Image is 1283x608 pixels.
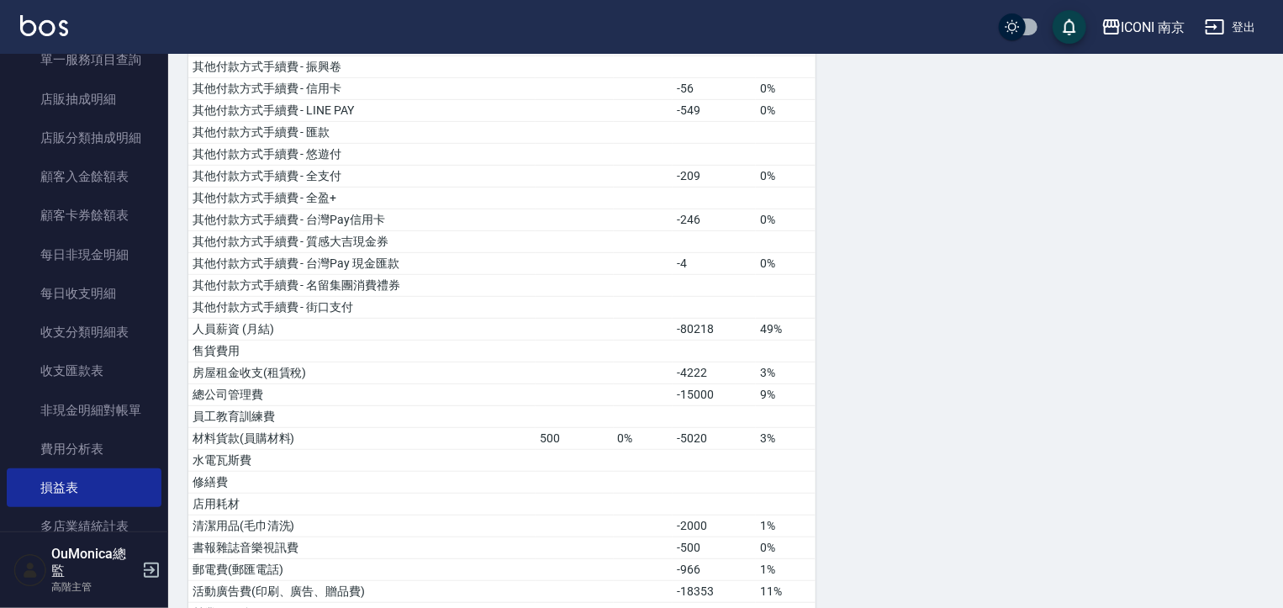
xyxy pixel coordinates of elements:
td: 0% [756,78,815,100]
td: 郵電費(郵匯電話) [188,559,536,581]
td: 店用耗材 [188,494,536,515]
a: 多店業績統計表 [7,507,161,546]
td: -4222 [673,362,756,384]
td: -500 [673,537,756,559]
td: 其他付款方式手續費 - 名留集團消費禮券 [188,275,536,297]
td: -4 [673,253,756,275]
a: 顧客卡券餘額表 [7,196,161,235]
td: 3% [756,362,815,384]
td: 其他付款方式手續費 - 全支付 [188,166,536,188]
p: 高階主管 [51,579,137,595]
a: 每日收支明細 [7,274,161,313]
td: 其他付款方式手續費 - 信用卡 [188,78,536,100]
td: 其他付款方式手續費 - LINE PAY [188,100,536,122]
td: -549 [673,100,756,122]
td: 人員薪資 (月結) [188,319,536,341]
a: 非現金明細對帳單 [7,391,161,430]
td: -56 [673,78,756,100]
td: 修繕費 [188,472,536,494]
td: 活動廣告費(印刷、廣告、贈品費) [188,581,536,603]
a: 收支分類明細表 [7,313,161,352]
a: 顧客入金餘額表 [7,157,161,196]
img: Logo [20,15,68,36]
a: 店販分類抽成明細 [7,119,161,157]
td: 材料貨款(員購材料) [188,428,536,450]
td: 總公司管理費 [188,384,536,406]
a: 單一服務項目查詢 [7,40,161,79]
td: 員工教育訓練費 [188,406,536,428]
td: 其他付款方式手續費 - 悠遊付 [188,144,536,166]
td: -80218 [673,319,756,341]
td: 0% [756,253,815,275]
td: 0% [756,209,815,231]
td: 書報雜誌音樂視訊費 [188,537,536,559]
img: Person [13,553,47,587]
td: 其他付款方式手續費 - 台灣Pay信用卡 [188,209,536,231]
td: -246 [673,209,756,231]
div: ICONI 南京 [1122,17,1185,38]
td: 清潔用品(毛巾清洗) [188,515,536,537]
td: 1% [756,515,815,537]
td: -209 [673,166,756,188]
td: 9% [756,384,815,406]
td: 0% [756,537,815,559]
td: 0% [614,428,673,450]
a: 店販抽成明細 [7,80,161,119]
a: 收支匯款表 [7,352,161,390]
td: 房屋租金收支(租賃稅) [188,362,536,384]
td: 水電瓦斯費 [188,450,536,472]
td: 其他付款方式手續費 - 台灣Pay 現金匯款 [188,253,536,275]
td: 49% [756,319,815,341]
h5: OuMonica總監 [51,546,137,579]
td: 0% [756,100,815,122]
td: 其他付款方式手續費 - 匯款 [188,122,536,144]
a: 損益表 [7,468,161,507]
td: 其他付款方式手續費 - 全盈+ [188,188,536,209]
td: 其他付款方式手續費 - 振興卷 [188,56,536,78]
button: ICONI 南京 [1095,10,1192,45]
td: 0% [756,166,815,188]
button: 登出 [1198,12,1263,43]
td: 500 [536,428,614,450]
td: 3% [756,428,815,450]
td: -15000 [673,384,756,406]
td: -966 [673,559,756,581]
td: 1% [756,559,815,581]
a: 每日非現金明細 [7,235,161,274]
td: 其他付款方式手續費 - 質感大吉現金券 [188,231,536,253]
td: 其他付款方式手續費 - 街口支付 [188,297,536,319]
td: -2000 [673,515,756,537]
td: -18353 [673,581,756,603]
a: 費用分析表 [7,430,161,468]
td: 售貨費用 [188,341,536,362]
button: save [1053,10,1086,44]
td: -5020 [673,428,756,450]
td: 11% [756,581,815,603]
